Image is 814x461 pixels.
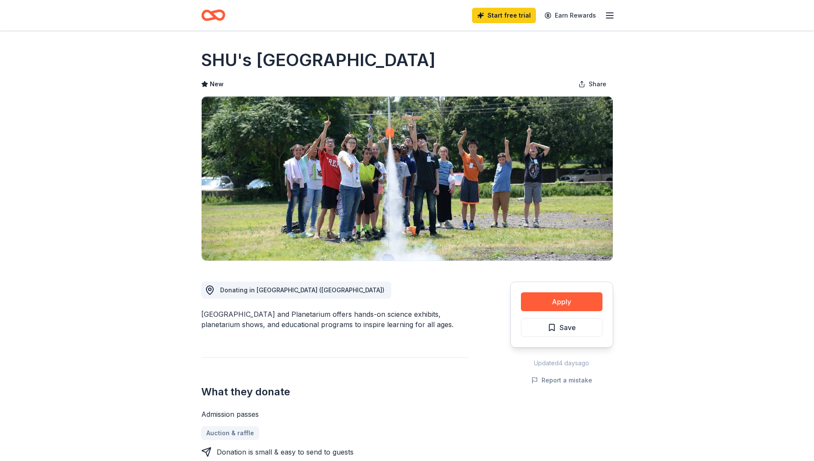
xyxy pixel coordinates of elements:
button: Report a mistake [531,375,592,385]
a: Start free trial [472,8,536,23]
div: Donation is small & easy to send to guests [217,447,354,457]
h2: What they donate [201,385,469,399]
button: Apply [521,292,602,311]
div: Admission passes [201,409,469,419]
button: Save [521,318,602,337]
span: Share [589,79,606,89]
img: Image for SHU's Discovery Science Center & Planetarium [202,97,613,261]
div: Updated 4 days ago [510,358,613,368]
button: Share [572,76,613,93]
span: New [210,79,224,89]
a: Home [201,5,225,25]
div: [GEOGRAPHIC_DATA] and Planetarium offers hands-on science exhibits, planetarium shows, and educat... [201,309,469,330]
h1: SHU's [GEOGRAPHIC_DATA] [201,48,436,72]
a: Earn Rewards [539,8,601,23]
span: Donating in [GEOGRAPHIC_DATA] ([GEOGRAPHIC_DATA]) [220,286,384,294]
span: Save [560,322,576,333]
